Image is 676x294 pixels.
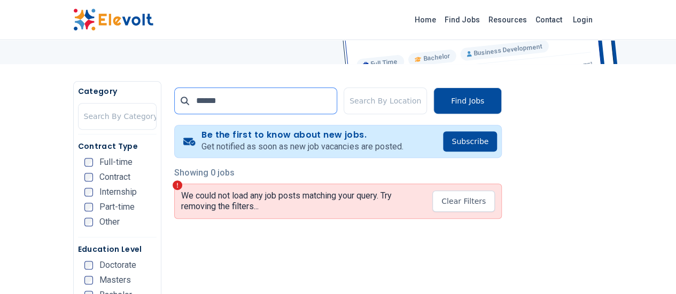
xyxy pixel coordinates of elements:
iframe: Chat Widget [623,243,676,294]
a: Find Jobs [440,11,484,28]
input: Internship [84,188,93,196]
p: Showing 0 jobs [174,166,502,179]
span: Full-time [99,158,133,166]
button: Subscribe [443,131,497,152]
a: Home [410,11,440,28]
h5: Education Level [78,244,157,255]
h4: Be the first to know about new jobs. [201,130,403,140]
input: Other [84,218,93,226]
p: We could not load any job posts matching your query. Try removing the filters... [181,190,424,212]
button: Find Jobs [433,88,502,114]
input: Masters [84,276,93,284]
img: Elevolt [73,9,153,31]
span: Other [99,218,120,226]
h5: Category [78,86,157,97]
span: Part-time [99,203,135,211]
input: Part-time [84,203,93,211]
a: Resources [484,11,531,28]
input: Contract [84,173,93,181]
span: Internship [99,188,137,196]
input: Doctorate [84,261,93,269]
a: Login [566,9,599,30]
span: Masters [99,276,131,284]
span: Doctorate [99,261,136,269]
span: Contract [99,173,130,181]
input: Full-time [84,158,93,166]
h5: Contract Type [78,141,157,152]
p: Get notified as soon as new job vacancies are posted. [201,140,403,153]
a: Contact [531,11,566,28]
button: Clear Filters [432,190,495,212]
